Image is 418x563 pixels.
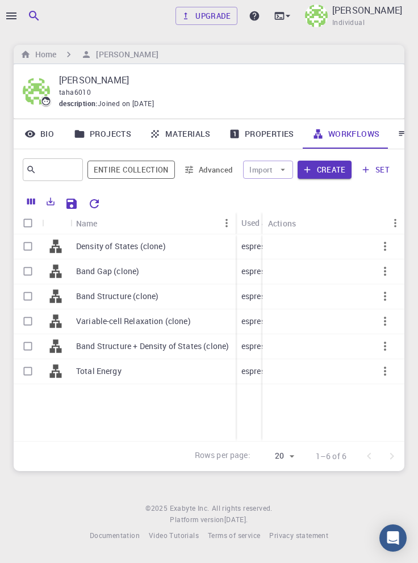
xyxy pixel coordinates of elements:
h6: [PERSON_NAME] [91,48,158,61]
img: Taha Yusuf [305,5,328,27]
button: Import [243,161,292,179]
a: Upgrade [175,7,237,25]
span: Privacy statement [269,531,328,540]
a: Terms of service [208,530,260,541]
p: espresso [241,291,274,302]
div: Name [76,212,98,234]
p: espresso [241,341,274,352]
div: Used application [241,212,273,234]
span: Terms of service [208,531,260,540]
p: Total Energy [76,365,122,377]
span: Documentation [90,531,140,540]
button: Sort [98,214,116,232]
p: espresso [241,316,274,327]
span: © 2025 [145,503,169,514]
a: Documentation [90,530,140,541]
button: Create [298,161,352,179]
a: Video Tutorials [149,530,199,541]
div: Used application [236,212,309,234]
button: Menu [218,214,236,232]
span: All rights reserved. [212,503,273,514]
a: Workflows [303,119,389,149]
button: Export [41,192,60,211]
p: [PERSON_NAME] [59,73,386,87]
a: Exabyte Inc. [170,503,210,514]
button: Entire collection [87,161,175,179]
p: Band Structure + Density of States (clone) [76,341,229,352]
a: Bio [14,119,65,149]
span: Platform version [170,514,224,526]
div: Open Intercom Messenger [379,524,407,552]
button: Columns [22,192,41,211]
p: Band Structure (clone) [76,291,158,302]
p: [PERSON_NAME] [332,3,402,17]
button: Save Explorer Settings [60,192,83,215]
p: espresso [241,241,274,252]
button: Reset Explorer Settings [83,192,106,215]
button: Menu [386,214,404,232]
div: Actions [262,212,404,234]
a: Properties [220,119,303,149]
span: Individual [332,17,365,28]
span: description : [59,98,98,110]
a: Privacy statement [269,530,328,541]
span: taha6010 [59,87,91,96]
span: Video Tutorials [149,531,199,540]
p: Band Gap (clone) [76,266,139,277]
nav: breadcrumb [18,48,161,61]
h6: Home [31,48,56,61]
div: 20 [255,448,298,464]
button: Advanced [179,161,239,179]
div: Icon [42,212,70,234]
p: espresso [241,266,274,277]
span: Joined on [DATE] [98,98,154,110]
button: set [356,161,395,179]
p: Rows per page: [195,449,250,463]
span: Filter throughout whole library including sets (folders) [87,161,175,179]
p: 1–6 of 6 [316,451,346,462]
a: Materials [140,119,220,149]
span: Destek [24,8,59,18]
a: Projects [65,119,140,149]
div: Actions [268,212,296,234]
p: Variable-cell Relaxation (clone) [76,316,191,327]
p: espresso [241,365,274,377]
div: Name [70,212,236,234]
span: Exabyte Inc. [170,503,210,512]
p: Density of States (clone) [76,241,166,252]
a: [DATE]. [224,514,248,526]
span: [DATE] . [224,515,248,524]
